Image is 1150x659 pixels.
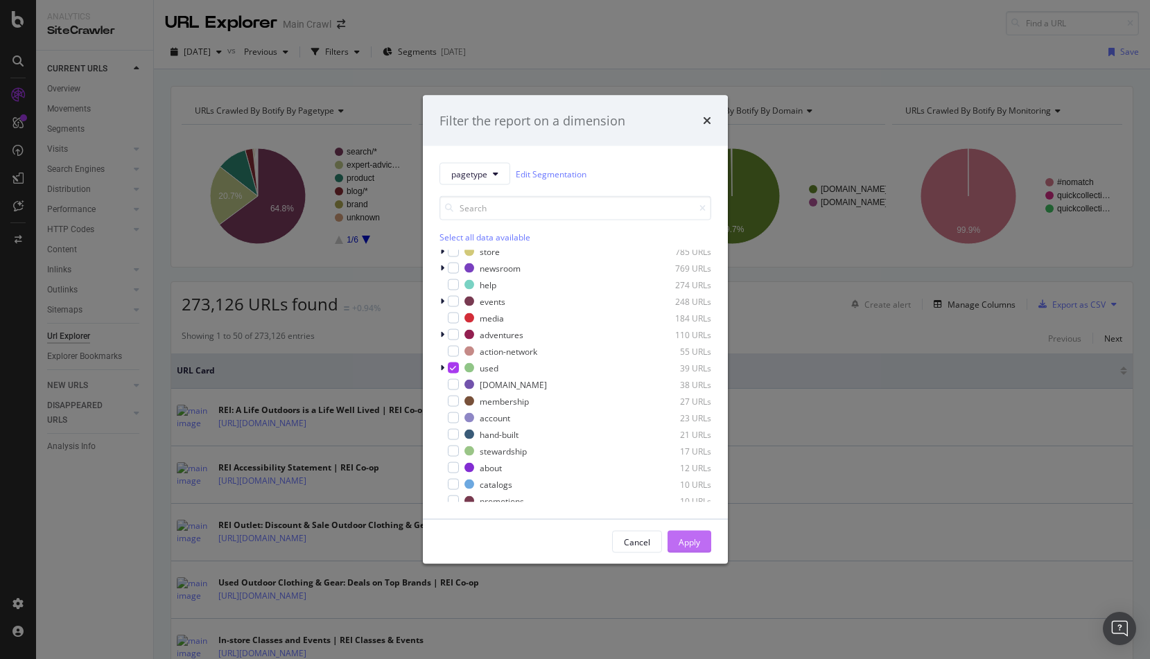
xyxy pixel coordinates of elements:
[439,163,510,185] button: pagetype
[643,445,711,457] div: 17 URLs
[612,531,662,553] button: Cancel
[423,95,728,564] div: modal
[643,495,711,507] div: 10 URLs
[624,536,650,547] div: Cancel
[703,112,711,130] div: times
[643,428,711,440] div: 21 URLs
[1103,612,1136,645] div: Open Intercom Messenger
[643,378,711,390] div: 38 URLs
[643,295,711,307] div: 248 URLs
[643,412,711,423] div: 23 URLs
[480,279,496,290] div: help
[643,362,711,374] div: 39 URLs
[439,231,711,243] div: Select all data available
[480,462,502,473] div: about
[643,328,711,340] div: 110 URLs
[668,531,711,553] button: Apply
[643,245,711,257] div: 785 URLs
[480,378,547,390] div: [DOMAIN_NAME]
[480,345,537,357] div: action-network
[480,362,498,374] div: used
[480,295,505,307] div: events
[643,345,711,357] div: 55 URLs
[643,279,711,290] div: 274 URLs
[480,328,523,340] div: adventures
[480,395,529,407] div: membership
[516,166,586,181] a: Edit Segmentation
[643,462,711,473] div: 12 URLs
[480,245,500,257] div: store
[480,478,512,490] div: catalogs
[480,445,527,457] div: stewardship
[480,428,519,440] div: hand-built
[679,536,700,547] div: Apply
[643,478,711,490] div: 10 URLs
[480,262,521,274] div: newsroom
[643,395,711,407] div: 27 URLs
[439,112,625,130] div: Filter the report on a dimension
[643,262,711,274] div: 769 URLs
[480,495,524,507] div: promotions
[643,312,711,324] div: 184 URLs
[480,412,510,423] div: account
[451,168,487,179] span: pagetype
[480,312,504,324] div: media
[439,196,711,220] input: Search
